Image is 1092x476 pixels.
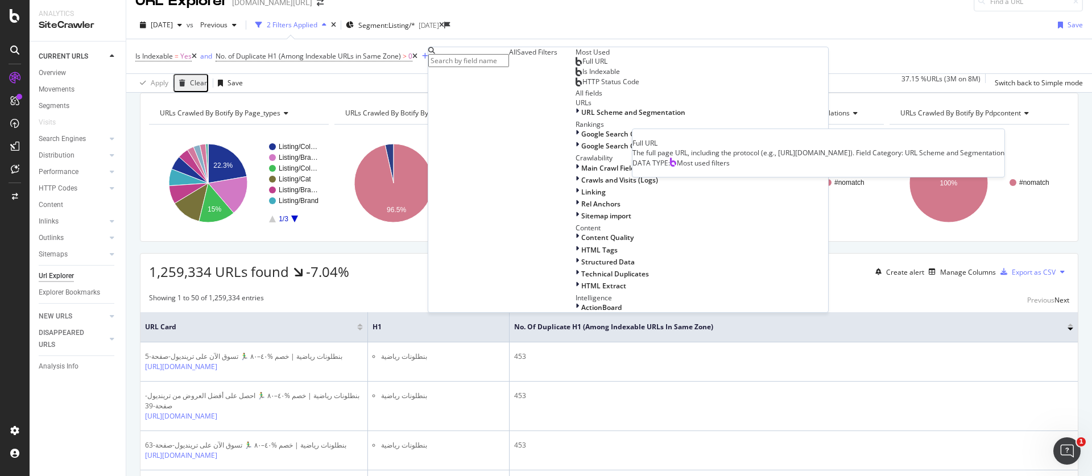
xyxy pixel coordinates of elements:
[715,108,850,118] span: URLs Crawled By Botify By pdptranslations
[886,267,924,277] div: Create alert
[279,197,318,205] text: Listing/Brand
[145,362,217,372] a: [URL][DOMAIN_NAME]
[1019,179,1049,187] text: #nomatch
[871,263,924,281] button: Create alert
[39,150,75,162] div: Distribution
[582,67,620,76] span: Is Indexable
[581,199,621,209] span: Rel Anchors
[1027,293,1054,307] button: Previous
[39,361,78,372] div: Analysis Info
[428,54,509,67] input: Search by field name
[581,303,622,312] span: ActionBoard
[581,211,631,221] span: Sitemap import
[576,88,828,98] div: All fields
[334,134,514,233] svg: A chart.
[173,74,208,92] button: Clear
[900,108,1021,118] span: URLs Crawled By Botify By pdpcontent
[145,450,217,461] a: [URL][DOMAIN_NAME]
[582,77,639,86] span: HTTP Status Code
[632,138,1004,148] div: Full URL
[151,78,168,88] div: Apply
[135,74,168,92] button: Apply
[1053,16,1083,34] button: Save
[39,311,72,322] div: NEW URLS
[39,51,106,63] a: CURRENT URLS
[39,216,59,227] div: Inlinks
[514,440,1073,450] div: 453
[345,108,479,118] span: URLs Crawled By Botify By deletedcontent
[387,206,406,214] text: 96.5%
[581,175,658,185] span: Crawls and Visits (Logs)
[39,166,78,178] div: Performance
[1077,437,1086,446] span: 1
[576,98,828,107] div: URLs
[39,133,106,145] a: Search Engines
[1027,295,1054,305] div: Previous
[267,20,317,30] div: 2 Filters Applied
[381,351,504,362] li: بنطلونات رياضية
[39,84,75,96] div: Movements
[995,78,1083,88] div: Switch back to Simple mode
[39,51,88,63] div: CURRENT URLS
[216,51,401,61] span: No. of Duplicate H1 (Among Indexable URLs in Same Zone)
[581,107,685,117] span: URL Scheme and Segmentation
[940,179,958,187] text: 100%
[39,67,118,79] a: Overview
[514,322,1050,332] span: No. of Duplicate H1 (Among Indexable URLs in Same Zone)
[39,9,117,19] div: Analytics
[39,232,106,244] a: Outlinks
[149,262,289,281] span: 1,259,334 URLs found
[408,48,412,64] span: 0
[39,216,106,227] a: Inlinks
[576,153,828,163] div: Crawlability
[208,205,221,213] text: 15%
[39,117,56,129] div: Visits
[343,104,504,122] h4: URLs Crawled By Botify By deletedcontent
[581,269,649,279] span: Technical Duplicates
[576,119,828,129] div: Rankings
[39,67,66,79] div: Overview
[1012,267,1056,277] div: Export as CSV
[158,104,318,122] h4: URLs Crawled By Botify By page_types
[509,47,517,57] div: All
[898,104,1059,122] h4: URLs Crawled By Botify By pdpcontent
[39,150,106,162] a: Distribution
[381,391,504,401] li: بنطلونات رياضية
[39,183,106,194] a: HTTP Codes
[145,351,342,362] div: بنطلونات رياضية | خصم %٤٠–٨٠ 🏃‍♂️ تسوق الآن على ترينديول-صفحة-5
[924,265,996,279] button: Manage Columns
[576,47,828,57] div: Most Used
[39,270,118,282] a: Url Explorer
[39,327,96,351] div: DISAPPEARED URLS
[514,351,1073,362] div: 453
[39,117,67,129] a: Visits
[901,74,981,92] div: 37.15 % URLs ( 3M on 8M )
[279,143,317,151] text: Listing/Col…
[581,233,634,242] span: Content Quality
[39,249,68,260] div: Sitemaps
[135,51,173,61] span: Is Indexable
[279,175,311,183] text: Listing/Cat
[576,223,828,233] div: Content
[581,187,606,197] span: Linking
[196,16,241,34] button: Previous
[197,51,216,61] button: and
[151,20,173,30] span: 2025 Sep. 12th
[279,154,318,162] text: Listing/Bra…
[576,293,828,303] div: Intelligence
[39,199,63,211] div: Content
[227,78,243,88] div: Save
[39,199,118,211] a: Content
[940,267,996,277] div: Manage Columns
[996,263,1056,281] button: Export as CSV
[990,74,1083,92] button: Switch back to Simple mode
[213,162,233,169] text: 22.3%
[39,84,118,96] a: Movements
[39,100,118,112] a: Segments
[1068,20,1083,30] div: Save
[581,245,618,255] span: HTML Tags
[517,47,557,57] div: Saved Filters
[514,391,1073,401] div: 453
[419,20,439,30] div: [DATE]
[581,163,638,173] span: Main Crawl Fields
